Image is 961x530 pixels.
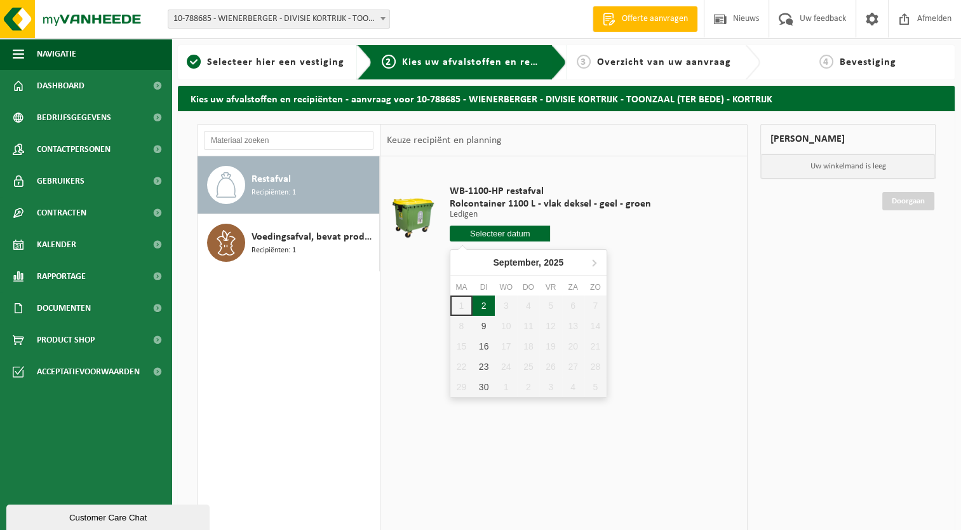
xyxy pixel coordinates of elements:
[819,55,833,69] span: 4
[402,57,577,67] span: Kies uw afvalstoffen en recipiënten
[882,192,934,210] a: Doorgaan
[473,281,495,294] div: di
[37,38,76,70] span: Navigatie
[584,281,607,294] div: zo
[168,10,389,28] span: 10-788685 - WIENERBERGER - DIVISIE KORTRIJK - TOONZAAL (TER BEDE) - KORTRIJK
[37,356,140,388] span: Acceptatievoorwaarden
[37,197,86,229] span: Contracten
[187,55,201,69] span: 1
[37,324,95,356] span: Product Shop
[473,357,495,377] div: 23
[840,57,896,67] span: Bevestiging
[252,187,296,199] span: Recipiënten: 1
[380,125,507,156] div: Keuze recipiënt en planning
[382,55,396,69] span: 2
[495,281,517,294] div: wo
[198,156,380,214] button: Restafval Recipiënten: 1
[562,281,584,294] div: za
[539,281,561,294] div: vr
[252,172,291,187] span: Restafval
[252,245,296,257] span: Recipiënten: 1
[184,55,347,70] a: 1Selecteer hier een vestiging
[37,292,91,324] span: Documenten
[37,165,84,197] span: Gebruikers
[473,296,495,316] div: 2
[760,124,936,154] div: [PERSON_NAME]
[204,131,373,150] input: Materiaal zoeken
[577,55,591,69] span: 3
[450,226,551,241] input: Selecteer datum
[207,57,344,67] span: Selecteer hier een vestiging
[252,229,376,245] span: Voedingsafval, bevat producten van dierlijke oorsprong, onverpakt, categorie 3
[544,258,563,267] i: 2025
[6,502,212,530] iframe: chat widget
[593,6,697,32] a: Offerte aanvragen
[450,185,651,198] span: WB-1100-HP restafval
[761,154,935,179] p: Uw winkelmand is leeg
[597,57,731,67] span: Overzicht van uw aanvraag
[37,229,76,261] span: Kalender
[517,281,539,294] div: do
[450,198,651,210] span: Rolcontainer 1100 L - vlak deksel - geel - groen
[473,336,495,357] div: 16
[37,133,111,165] span: Contactpersonen
[619,13,691,25] span: Offerte aanvragen
[37,70,84,102] span: Dashboard
[473,377,495,397] div: 30
[473,316,495,336] div: 9
[488,252,568,273] div: September,
[450,281,473,294] div: ma
[37,102,111,133] span: Bedrijfsgegevens
[168,10,390,29] span: 10-788685 - WIENERBERGER - DIVISIE KORTRIJK - TOONZAAL (TER BEDE) - KORTRIJK
[178,86,955,111] h2: Kies uw afvalstoffen en recipiënten - aanvraag voor 10-788685 - WIENERBERGER - DIVISIE KORTRIJK -...
[37,261,86,292] span: Rapportage
[450,210,651,219] p: Ledigen
[198,214,380,271] button: Voedingsafval, bevat producten van dierlijke oorsprong, onverpakt, categorie 3 Recipiënten: 1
